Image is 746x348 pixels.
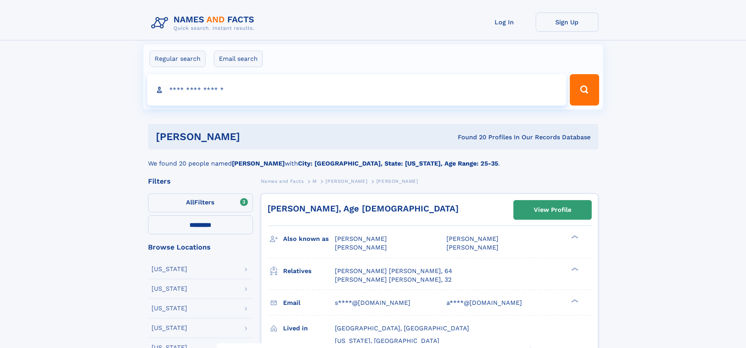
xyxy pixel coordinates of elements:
[473,13,536,32] a: Log In
[446,235,499,242] span: [PERSON_NAME]
[335,244,387,251] span: [PERSON_NAME]
[570,74,599,106] button: Search Button
[376,179,418,184] span: [PERSON_NAME]
[283,264,335,278] h3: Relatives
[148,13,261,34] img: Logo Names and Facts
[147,74,567,106] input: search input
[232,160,285,167] b: [PERSON_NAME]
[152,325,187,331] div: [US_STATE]
[325,179,367,184] span: [PERSON_NAME]
[298,160,498,167] b: City: [GEOGRAPHIC_DATA], State: [US_STATE], Age Range: 25-35
[534,201,571,219] div: View Profile
[335,235,387,242] span: [PERSON_NAME]
[214,51,263,67] label: Email search
[152,266,187,272] div: [US_STATE]
[148,244,253,251] div: Browse Locations
[148,149,598,168] div: We found 20 people named with .
[514,200,591,219] a: View Profile
[349,133,591,142] div: Found 20 Profiles In Our Records Database
[335,275,452,284] a: [PERSON_NAME] [PERSON_NAME], 32
[283,296,335,310] h3: Email
[446,244,499,251] span: [PERSON_NAME]
[267,204,459,213] a: [PERSON_NAME], Age [DEMOGRAPHIC_DATA]
[569,298,579,303] div: ❯
[335,337,439,344] span: [US_STATE], [GEOGRAPHIC_DATA]
[335,324,469,332] span: [GEOGRAPHIC_DATA], [GEOGRAPHIC_DATA]
[283,232,335,246] h3: Also known as
[150,51,206,67] label: Regular search
[186,199,194,206] span: All
[312,176,317,186] a: M
[148,178,253,185] div: Filters
[156,132,349,142] h1: [PERSON_NAME]
[283,322,335,335] h3: Lived in
[569,235,579,240] div: ❯
[325,176,367,186] a: [PERSON_NAME]
[152,305,187,312] div: [US_STATE]
[335,267,452,275] a: [PERSON_NAME] [PERSON_NAME], 64
[261,176,304,186] a: Names and Facts
[152,286,187,292] div: [US_STATE]
[569,266,579,271] div: ❯
[148,193,253,212] label: Filters
[312,179,317,184] span: M
[536,13,598,32] a: Sign Up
